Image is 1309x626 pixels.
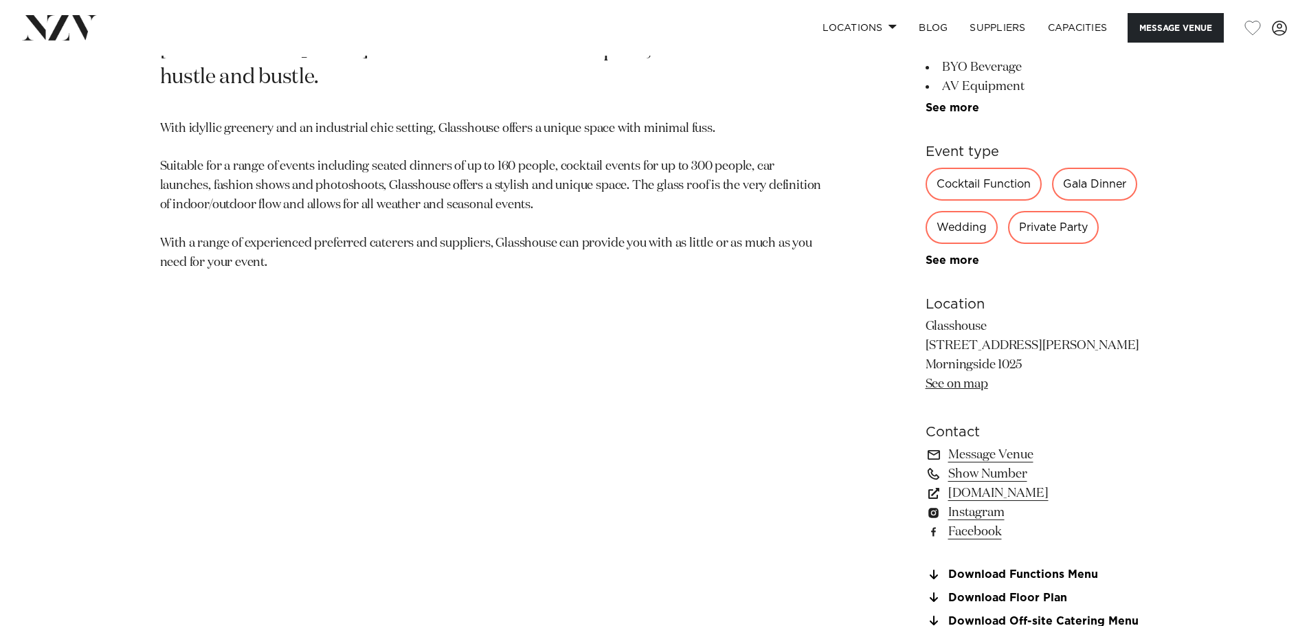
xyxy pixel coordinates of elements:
a: Instagram [926,503,1150,522]
div: Private Party [1008,211,1099,244]
a: Facebook [926,522,1150,541]
li: BYO Beverage [926,58,1150,77]
a: Locations [812,13,908,43]
a: Show Number [926,465,1150,484]
a: Capacities [1037,13,1119,43]
p: With idyllic greenery and an industrial chic setting, Glasshouse offers a unique space with minim... [160,120,828,273]
div: Gala Dinner [1052,168,1137,201]
a: Message Venue [926,445,1150,465]
h6: Contact [926,422,1150,443]
a: Download Floor Plan [926,592,1150,604]
a: BLOG [908,13,959,43]
h6: Event type [926,142,1150,162]
a: SUPPLIERS [959,13,1036,43]
a: See on map [926,378,988,390]
div: Cocktail Function [926,168,1042,201]
img: nzv-logo.png [22,15,97,40]
h6: Location [926,294,1150,315]
a: Download Functions Menu [926,569,1150,581]
div: Wedding [926,211,998,244]
a: [DOMAIN_NAME] [926,484,1150,503]
p: Glasshouse [STREET_ADDRESS][PERSON_NAME] Morningside 1025 [926,317,1150,394]
li: AV Equipment [926,77,1150,96]
button: Message Venue [1128,13,1224,43]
